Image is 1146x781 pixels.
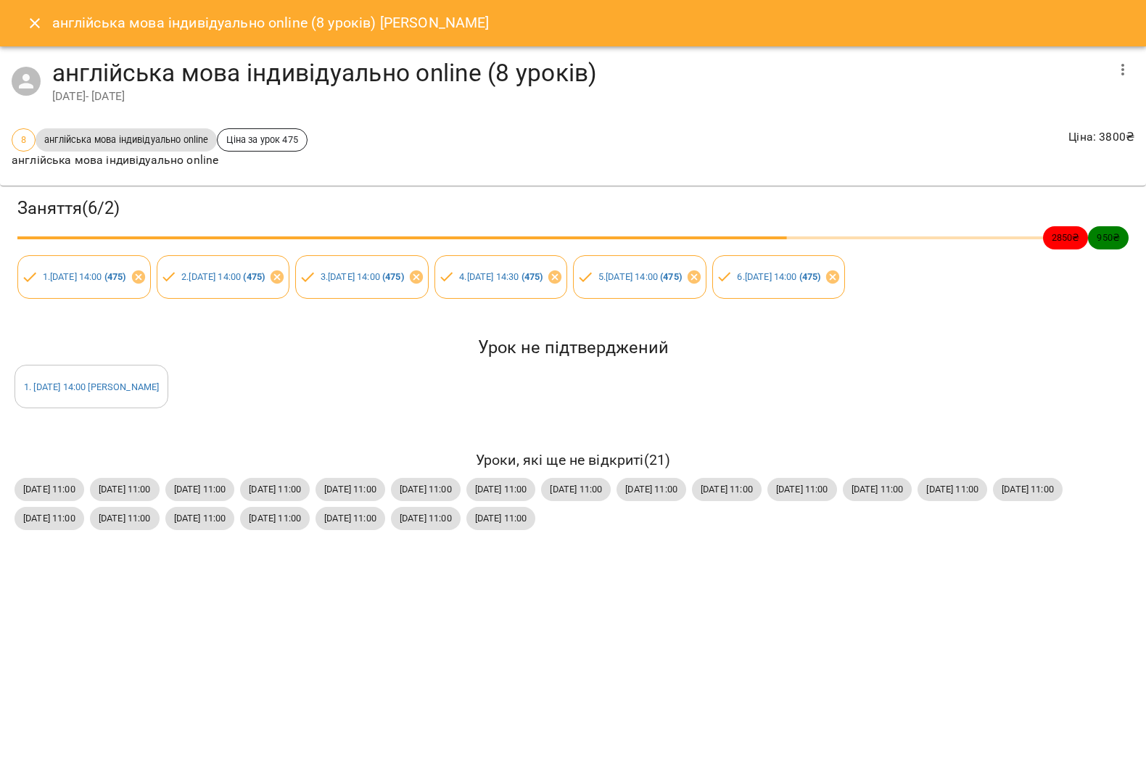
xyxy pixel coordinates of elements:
span: [DATE] 11:00 [617,482,686,496]
span: [DATE] 11:00 [240,482,310,496]
span: [DATE] 11:00 [918,482,987,496]
a: 5.[DATE] 14:00 (475) [598,271,682,282]
span: [DATE] 11:00 [541,482,611,496]
div: 3.[DATE] 14:00 (475) [295,255,429,299]
div: 6.[DATE] 14:00 (475) [712,255,846,299]
b: ( 475 ) [243,271,265,282]
h4: англійська мова індивідуально online (8 уроків) [52,58,1105,88]
a: 3.[DATE] 14:00 (475) [321,271,404,282]
div: 1.[DATE] 14:00 (475) [17,255,151,299]
h3: Заняття ( 6 / 2 ) [17,197,1129,220]
span: [DATE] 11:00 [240,511,310,525]
a: 1. [DATE] 14:00 [PERSON_NAME] [24,381,159,392]
span: [DATE] 11:00 [466,511,536,525]
a: 6.[DATE] 14:00 (475) [737,271,820,282]
b: ( 475 ) [104,271,126,282]
span: Ціна за урок 475 [218,133,306,146]
p: Ціна : 3800 ₴ [1068,128,1134,146]
b: ( 475 ) [382,271,404,282]
div: [DATE] - [DATE] [52,88,1105,105]
span: [DATE] 11:00 [843,482,912,496]
span: [DATE] 11:00 [993,482,1063,496]
b: ( 475 ) [799,271,821,282]
button: Close [17,6,52,41]
div: 5.[DATE] 14:00 (475) [573,255,706,299]
span: [DATE] 11:00 [767,482,837,496]
span: [DATE] 11:00 [316,511,385,525]
span: [DATE] 11:00 [165,511,235,525]
span: 2850 ₴ [1043,231,1089,244]
b: ( 475 ) [660,271,682,282]
div: 4.[DATE] 14:30 (475) [434,255,568,299]
span: [DATE] 11:00 [316,482,385,496]
span: [DATE] 11:00 [15,511,84,525]
h5: Урок не підтверджений [15,336,1131,359]
h6: англійська мова індивідуально online (8 уроків) [PERSON_NAME] [52,12,490,34]
p: англійська мова індивідуально online [12,152,308,169]
a: 1.[DATE] 14:00 (475) [43,271,126,282]
a: 4.[DATE] 14:30 (475) [459,271,543,282]
span: [DATE] 11:00 [466,482,536,496]
span: [DATE] 11:00 [165,482,235,496]
span: [DATE] 11:00 [692,482,762,496]
b: ( 475 ) [522,271,543,282]
h6: Уроки, які ще не відкриті ( 21 ) [15,449,1131,471]
div: 2.[DATE] 14:00 (475) [157,255,290,299]
span: [DATE] 11:00 [391,482,461,496]
span: 8 [12,133,35,146]
span: [DATE] 11:00 [90,511,160,525]
span: [DATE] 11:00 [15,482,84,496]
span: [DATE] 11:00 [90,482,160,496]
span: 950 ₴ [1088,231,1129,244]
span: англійська мова індивідуально online [36,133,217,146]
a: 2.[DATE] 14:00 (475) [181,271,265,282]
span: [DATE] 11:00 [391,511,461,525]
